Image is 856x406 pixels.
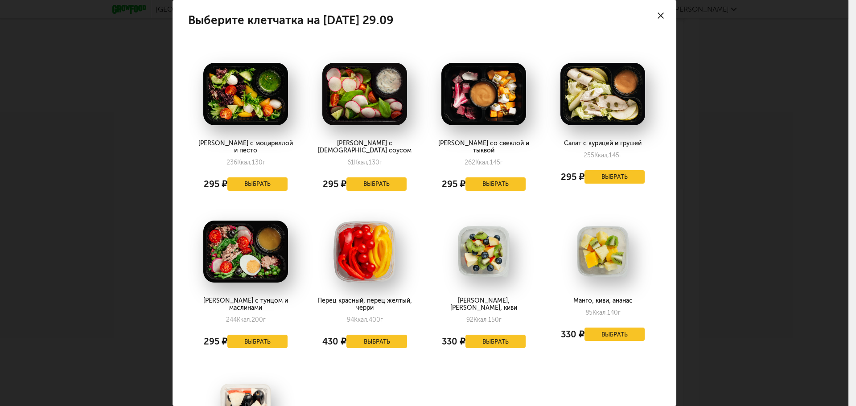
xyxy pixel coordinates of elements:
div: Перец красный, перец желтый, черри [316,297,413,312]
div: 61 130 [347,159,382,166]
div: 430 ₽ [322,332,346,350]
div: Манго, киви, ананас [554,297,651,304]
div: 330 ₽ [561,325,584,343]
button: Выбрать [346,177,407,191]
button: Выбрать [227,335,288,348]
button: Выбрать [227,177,288,191]
button: Выбрать [584,328,645,341]
button: Выбрать [584,170,645,184]
span: Ккал, [237,316,251,324]
span: Ккал, [593,309,607,316]
img: big_2xLCOwr8S8sS11AU.png [203,221,288,283]
div: Салат с курицей и грушей [554,140,651,147]
span: г [263,316,266,324]
div: 85 140 [585,309,621,316]
div: [PERSON_NAME] со свеклой и тыквой [435,140,532,154]
span: Ккал, [594,152,609,159]
img: big_SvLsFDCMnCh7Eqq8.png [441,221,526,283]
div: 94 400 [347,316,383,324]
div: [PERSON_NAME] с моцареллой и песто [197,140,294,154]
img: big_4N7ZaW6Dnm970U8b.png [322,221,407,283]
div: 255 145 [584,152,622,159]
div: 295 ₽ [204,175,227,193]
span: г [380,316,383,324]
button: Выбрать [346,335,407,348]
img: big_qHlpWKeOgnqI2C5V.png [560,221,645,283]
img: big_GLBHM8yAf5QzQhmx.png [322,63,407,125]
span: г [499,316,502,324]
span: г [500,159,503,166]
img: big_A1kXEfNbwIv1IxcQ.png [441,63,526,125]
div: [PERSON_NAME], [PERSON_NAME], киви [435,297,532,312]
span: г [619,152,622,159]
div: 244 200 [226,316,266,324]
img: big_BeowOqxA2CH89qsv.png [203,63,288,125]
div: 295 ₽ [204,332,227,350]
span: Ккал, [475,159,490,166]
div: 295 ₽ [561,168,584,186]
span: Ккал, [237,159,252,166]
div: 330 ₽ [442,332,465,350]
span: г [379,159,382,166]
span: г [263,159,265,166]
button: Выбрать [465,335,526,348]
div: 262 145 [465,159,503,166]
div: 92 150 [466,316,502,324]
button: Выбрать [465,177,526,191]
h4: Выберите клетчатка на [DATE] 29.09 [188,16,394,25]
span: Ккал, [354,159,369,166]
span: Ккал, [473,316,488,324]
div: 295 ₽ [442,175,465,193]
div: 295 ₽ [323,175,346,193]
div: [PERSON_NAME] с [DEMOGRAPHIC_DATA] соусом [316,140,413,154]
div: [PERSON_NAME] с тунцом и маслинами [197,297,294,312]
div: 236 130 [226,159,265,166]
span: Ккал, [354,316,369,324]
img: big_zbQDxihRawuNPIqW.png [560,63,645,125]
span: г [618,309,621,316]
